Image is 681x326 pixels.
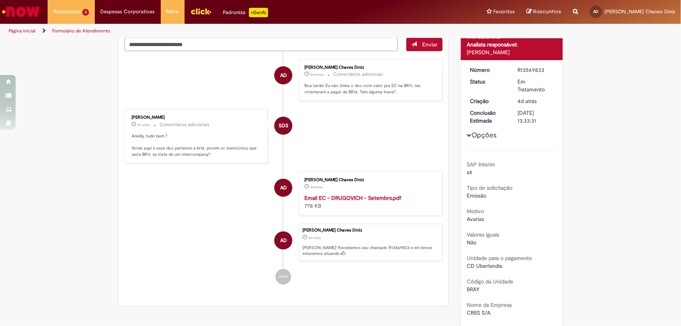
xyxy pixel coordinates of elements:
[467,231,499,238] b: Valores Iguais
[518,78,554,93] div: Em Tratamento
[304,194,401,201] a: Email EC - DRUGOVICH - Setembro.pdf
[605,8,675,15] span: [PERSON_NAME] Chaves Diniz
[124,38,398,51] textarea: Digite sua mensagem aqui...
[132,133,262,158] p: Anielly, tudo bem ? Notei aqui e esse doc pertence a br16, porem vc mencionou que seria BR11, se ...
[467,192,486,199] span: Emissão
[304,194,434,210] div: 778 KB
[308,235,321,240] time: 26/09/2025 10:38:09
[467,169,472,176] span: s4
[223,8,268,17] div: Padroniza
[518,97,554,105] div: 26/09/2025 10:38:09
[467,301,512,308] b: Nome da Empresa
[406,38,443,51] button: Enviar
[274,117,292,135] div: Sabrina Da Silva Oliveira
[101,8,155,16] span: Despesas Corporativas
[310,72,324,77] time: 29/09/2025 17:31:28
[493,8,515,16] span: Favoritos
[124,51,443,292] ul: Histórico de tíquete
[160,121,210,128] small: Comentários adicionais
[1,4,41,20] img: ServiceNow
[274,179,292,197] div: Anielly Dos Santos Chaves Diniz
[518,109,554,125] div: [DATE] 13:33:31
[274,232,292,249] div: Anielly Dos Santos Chaves Diniz
[467,239,477,246] span: Não
[518,98,537,105] span: 4d atrás
[304,178,434,182] div: [PERSON_NAME] Chaves Diniz
[82,9,89,16] span: 3
[467,286,480,293] span: BRAY
[53,8,81,16] span: Requisições
[310,185,323,189] time: 26/09/2025 10:38:04
[279,116,288,135] span: SDS
[304,83,434,95] p: Boa tarde! Eu não tinha o doc com valor pra EC na BR11, me orientaram a pegar da BR16. Tem alguma...
[533,8,561,15] span: Rascunhos
[467,41,557,48] div: Analista responsável:
[302,245,438,257] p: [PERSON_NAME]! Recebemos seu chamado R13569833 e em breve estaremos atuando.
[594,9,599,14] span: AD
[464,78,512,86] dt: Status
[464,66,512,74] dt: Número
[249,8,268,17] p: +GenAi
[467,161,495,168] b: SAP Interim
[467,278,513,285] b: Código da Unidade
[280,178,287,197] span: AD
[132,115,262,120] div: [PERSON_NAME]
[467,208,484,215] b: Motivo
[333,71,383,78] small: Comentários adicionais
[280,231,287,250] span: AD
[467,309,491,316] span: CRBS S/A
[138,123,150,127] time: 29/09/2025 15:36:10
[138,123,150,127] span: 2h atrás
[464,109,512,125] dt: Conclusão Estimada
[308,235,321,240] span: 4d atrás
[6,24,448,38] ul: Trilhas de página
[467,216,484,223] span: Avarias
[302,228,438,233] div: [PERSON_NAME] Chaves Diniz
[422,41,437,48] span: Enviar
[124,224,443,261] li: Anielly Dos Santos Chaves Diniz
[280,66,287,85] span: AD
[274,66,292,84] div: Anielly Dos Santos Chaves Diniz
[526,8,561,16] a: Rascunhos
[467,48,557,56] div: [PERSON_NAME]
[467,262,502,269] span: CD Uberlandia
[467,255,532,262] b: Unidade para o pagamento
[167,8,179,16] span: More
[467,184,512,191] b: Tipo de solicitação
[310,185,323,189] span: 4d atrás
[310,72,324,77] span: 2m atrás
[52,28,110,34] a: Formulário de Atendimento
[304,65,434,70] div: [PERSON_NAME] Chaves Diniz
[518,66,554,74] div: R13569833
[518,98,537,105] time: 26/09/2025 10:38:09
[9,28,36,34] a: Página inicial
[190,5,212,17] img: click_logo_yellow_360x200.png
[464,97,512,105] dt: Criação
